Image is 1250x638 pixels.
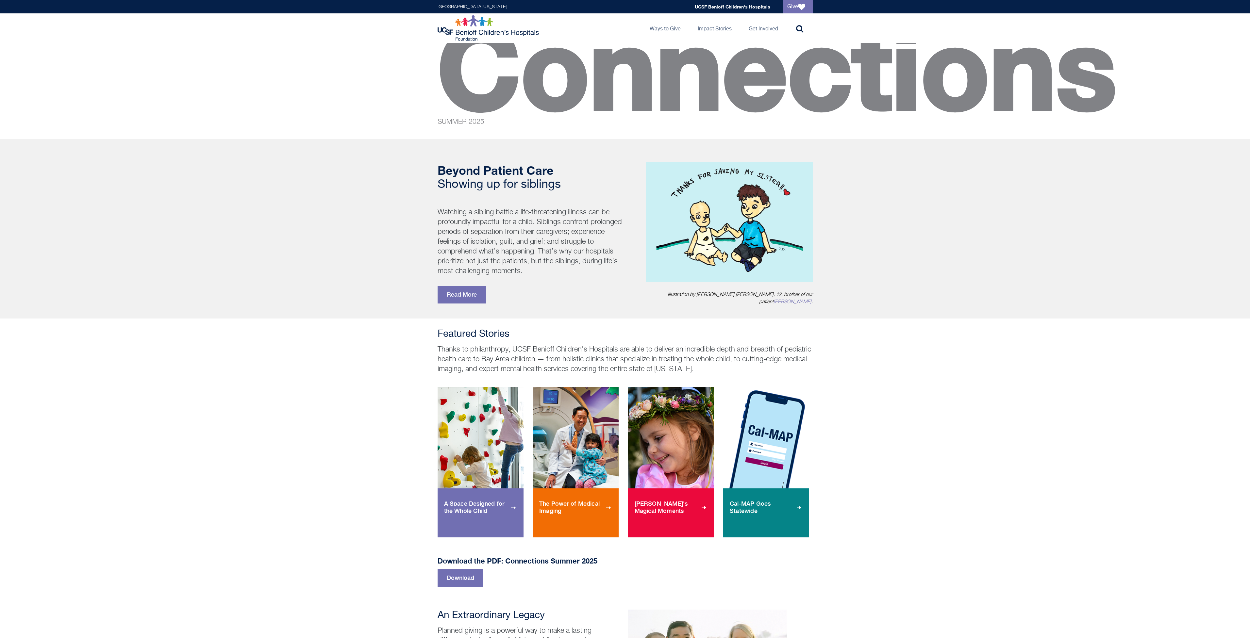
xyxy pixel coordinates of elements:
p: Thanks to philanthropy, UCSF Benioff Children's Hospitals are able to deliver an incredible depth... [438,345,813,374]
h3: An Extraordinary Legacy [438,610,622,621]
a: Download [438,569,483,587]
img: two children climbing on a rock wall [438,387,524,532]
p: Watching a sibling battle a life-threatening illness can be profoundly impactful for a child. Sib... [438,207,624,276]
a: Read More [438,286,486,303]
p: Connections [438,59,813,129]
a: Give [783,0,813,13]
h2: Showing up for siblings [438,164,624,191]
span: A Space Designed for the Whole Child [444,495,517,520]
a: Impact Stories [692,13,737,43]
a: Ways to Give [644,13,686,43]
img: Logo for UCSF Benioff Children's Hospitals Foundation [438,15,541,41]
a: CAL MAP feature cell phone image Cal-MAP Goes Statewide [723,387,809,537]
span: The Power of Medical Imaging [539,495,612,520]
span: Cal-MAP Goes Statewide [730,495,803,520]
a: The Power of Medical Imaging [533,387,619,537]
span: [PERSON_NAME]'s Magical Moments [635,495,708,520]
a: [PERSON_NAME]'s Magical Moments [628,387,714,537]
a: Penny [774,299,811,304]
img: Summer 2025 Cover [646,162,813,282]
a: Get Involved [743,13,783,43]
h3: Featured Stories [438,328,813,340]
strong: Beyond Patient Care [438,163,554,177]
a: UCSF Benioff Children's Hospitals [695,4,770,9]
span: SUMMER 2025 [438,119,484,125]
strong: Download the PDF: Connections Summer 2025 [438,557,597,565]
img: CAL MAP feature cell phone image [723,387,809,532]
a: two children climbing on a rock wall A Space Designed for the Whole Child [438,387,524,537]
a: [GEOGRAPHIC_DATA][US_STATE] [438,5,507,9]
i: Illustration by [PERSON_NAME] [PERSON_NAME], 12, brother of our patient . [668,292,813,304]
